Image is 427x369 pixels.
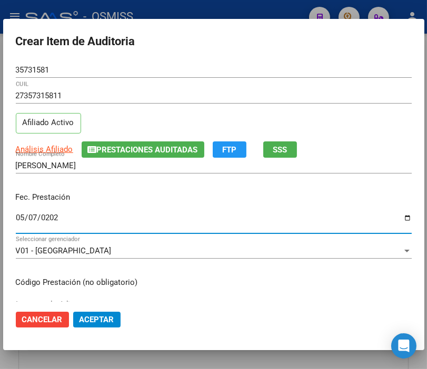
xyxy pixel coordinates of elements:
h2: Crear Item de Auditoria [16,32,412,52]
div: Open Intercom Messenger [391,333,416,358]
button: Prestaciones Auditadas [82,141,204,158]
button: FTP [213,141,246,158]
span: Aceptar [80,315,114,324]
button: Cancelar [16,312,69,327]
p: Fec. Prestación [16,191,412,203]
span: V01 - [GEOGRAPHIC_DATA] [16,246,112,255]
span: Prestaciones Auditadas [97,145,198,155]
span: Análisis Afiliado [16,145,73,154]
span: Cancelar [22,315,63,324]
span: SSS [273,145,287,155]
p: Afiliado Activo [16,113,81,134]
p: Código Prestación (no obligatorio) [16,276,412,289]
button: Aceptar [73,312,121,327]
button: SSS [263,141,297,158]
span: FTP [222,145,236,155]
